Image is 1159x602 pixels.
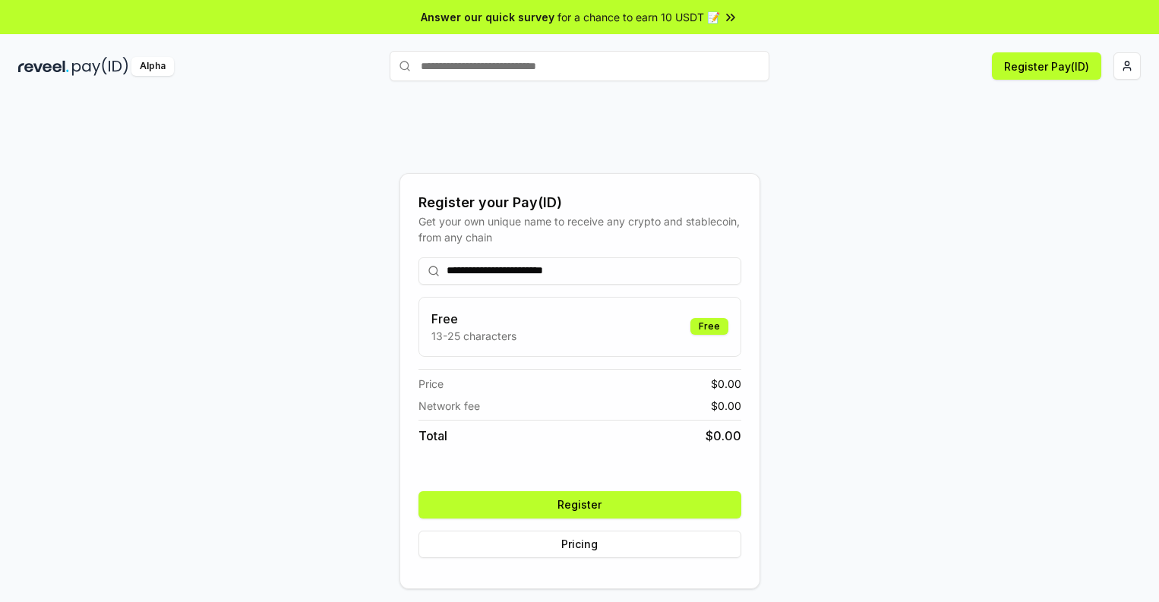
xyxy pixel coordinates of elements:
[690,318,728,335] div: Free
[431,310,516,328] h3: Free
[418,376,444,392] span: Price
[992,52,1101,80] button: Register Pay(ID)
[711,376,741,392] span: $ 0.00
[418,531,741,558] button: Pricing
[72,57,128,76] img: pay_id
[557,9,720,25] span: for a chance to earn 10 USDT 📝
[421,9,554,25] span: Answer our quick survey
[418,427,447,445] span: Total
[418,192,741,213] div: Register your Pay(ID)
[418,213,741,245] div: Get your own unique name to receive any crypto and stablecoin, from any chain
[18,57,69,76] img: reveel_dark
[418,398,480,414] span: Network fee
[131,57,174,76] div: Alpha
[418,491,741,518] button: Register
[711,398,741,414] span: $ 0.00
[431,328,516,344] p: 13-25 characters
[706,427,741,445] span: $ 0.00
